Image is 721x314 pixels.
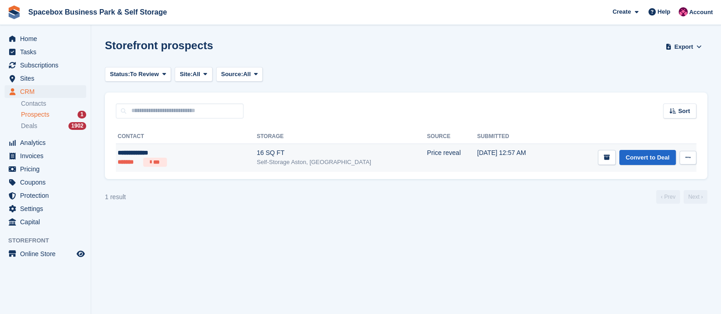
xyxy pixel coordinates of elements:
[5,202,86,215] a: menu
[427,144,477,172] td: Price reveal
[21,110,49,119] span: Prospects
[257,158,427,167] div: Self-Storage Aston, [GEOGRAPHIC_DATA]
[20,149,75,162] span: Invoices
[5,216,86,228] a: menu
[21,122,37,130] span: Deals
[75,248,86,259] a: Preview store
[110,70,130,79] span: Status:
[20,189,75,202] span: Protection
[20,72,75,85] span: Sites
[20,85,75,98] span: CRM
[5,72,86,85] a: menu
[5,59,86,72] a: menu
[116,129,257,144] th: Contact
[257,148,427,158] div: 16 SQ FT
[105,192,126,202] div: 1 result
[664,39,704,54] button: Export
[7,5,21,19] img: stora-icon-8386f47178a22dfd0bd8f6a31ec36ba5ce8667c1dd55bd0f319d3a0aa187defe.svg
[619,150,676,165] a: Convert to Deal
[5,136,86,149] a: menu
[5,247,86,260] a: menu
[658,7,670,16] span: Help
[221,70,243,79] span: Source:
[20,247,75,260] span: Online Store
[21,121,86,131] a: Deals 1902
[674,42,693,51] span: Export
[25,5,171,20] a: Spacebox Business Park & Self Storage
[20,59,75,72] span: Subscriptions
[427,129,477,144] th: Source
[68,122,86,130] div: 1902
[20,176,75,189] span: Coupons
[20,163,75,175] span: Pricing
[656,190,680,204] a: Previous
[654,190,709,204] nav: Page
[679,7,688,16] img: Avishka Chauhan
[105,67,171,82] button: Status: To Review
[257,129,427,144] th: Storage
[20,32,75,45] span: Home
[612,7,631,16] span: Create
[5,176,86,189] a: menu
[477,144,550,172] td: [DATE] 12:57 AM
[20,216,75,228] span: Capital
[130,70,159,79] span: To Review
[5,149,86,162] a: menu
[5,85,86,98] a: menu
[20,136,75,149] span: Analytics
[5,32,86,45] a: menu
[175,67,213,82] button: Site: All
[21,110,86,119] a: Prospects 1
[78,111,86,118] div: 1
[477,129,550,144] th: Submitted
[216,67,263,82] button: Source: All
[8,236,91,245] span: Storefront
[105,39,213,51] h1: Storefront prospects
[5,189,86,202] a: menu
[678,107,690,116] span: Sort
[684,190,707,204] a: Next
[243,70,251,79] span: All
[5,163,86,175] a: menu
[689,8,713,17] span: Account
[192,70,200,79] span: All
[5,46,86,58] a: menu
[20,202,75,215] span: Settings
[20,46,75,58] span: Tasks
[180,70,192,79] span: Site:
[21,99,86,108] a: Contacts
